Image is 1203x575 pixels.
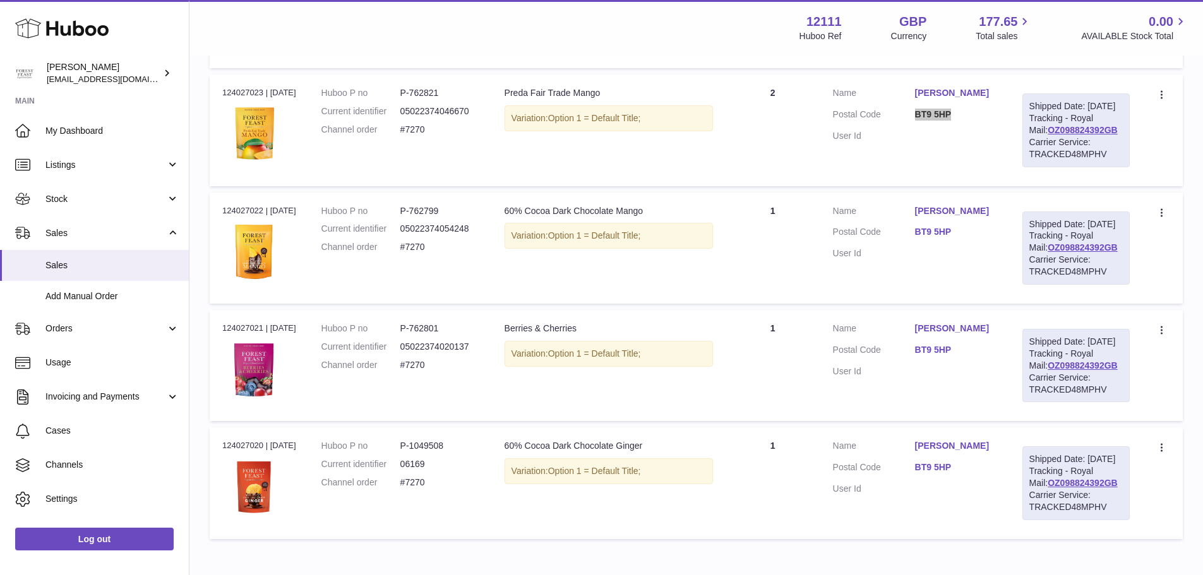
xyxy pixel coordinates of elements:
dt: Name [833,323,915,338]
a: Log out [15,528,174,550]
dd: 06169 [400,458,479,470]
dt: Current identifier [321,341,400,353]
span: My Dashboard [45,125,179,137]
dt: Current identifier [321,458,400,470]
div: Carrier Service: TRACKED48MPHV [1029,136,1123,160]
div: Tracking - Royal Mail: [1022,211,1130,285]
div: Preda Fair Trade Mango [505,87,713,99]
div: Tracking - Royal Mail: [1022,329,1130,402]
span: Option 1 = Default Title; [548,113,641,123]
span: Sales [45,227,166,239]
a: BT9 5HP [915,461,997,473]
dt: Huboo P no [321,323,400,335]
a: 0.00 AVAILABLE Stock Total [1081,13,1188,42]
span: Listings [45,159,166,171]
dt: Postal Code [833,226,915,241]
dt: Huboo P no [321,440,400,452]
div: Tracking - Royal Mail: [1022,93,1130,167]
a: OZ098824392GB [1048,478,1118,488]
div: Huboo Ref [799,30,842,42]
div: Shipped Date: [DATE] [1029,453,1123,465]
div: Carrier Service: TRACKED48MPHV [1029,254,1123,278]
dt: User Id [833,130,915,142]
dt: Current identifier [321,223,400,235]
dd: #7270 [400,124,479,136]
div: Berries & Cherries [505,323,713,335]
span: Option 1 = Default Title; [548,466,641,476]
span: Orders [45,323,166,335]
a: BT9 5HP [915,226,997,238]
div: Shipped Date: [DATE] [1029,336,1123,348]
dd: #7270 [400,477,479,489]
div: Tracking - Royal Mail: [1022,446,1130,519]
dd: P-1049508 [400,440,479,452]
span: 0.00 [1149,13,1173,30]
span: Usage [45,357,179,369]
strong: 12111 [806,13,842,30]
dt: Channel order [321,124,400,136]
span: Settings [45,493,179,505]
div: Carrier Service: TRACKED48MPHV [1029,372,1123,396]
span: Option 1 = Default Title; [548,230,641,240]
a: BT9 5HP [915,344,997,356]
dt: Postal Code [833,344,915,359]
div: 124027022 | [DATE] [222,205,296,216]
a: BT9 5HP [915,109,997,121]
dt: Name [833,87,915,102]
dt: Channel order [321,359,400,371]
a: OZ098824392GB [1048,360,1118,370]
img: internalAdmin-12111@internal.huboo.com [15,64,34,83]
span: Invoicing and Payments [45,391,166,403]
img: FF_9343_DARK_CHOC_GINGER_Pack_FOP.png [222,456,285,519]
dd: P-762821 [400,87,479,99]
dt: Huboo P no [321,87,400,99]
div: Variation: [505,223,713,249]
div: 60% Cocoa Dark Chocolate Ginger [505,440,713,452]
div: Shipped Date: [DATE] [1029,218,1123,230]
dd: #7270 [400,241,479,253]
a: [PERSON_NAME] [915,440,997,452]
span: Stock [45,193,166,205]
div: [PERSON_NAME] [47,61,160,85]
dt: Name [833,440,915,455]
div: 124027021 | [DATE] [222,323,296,334]
td: 2 [726,74,820,186]
span: Sales [45,259,179,271]
div: 124027020 | [DATE] [222,440,296,451]
dt: Name [833,205,915,220]
dd: 05022374046670 [400,105,479,117]
div: Carrier Service: TRACKED48MPHV [1029,489,1123,513]
span: Total sales [976,30,1032,42]
div: 60% Cocoa Dark Chocolate Mango [505,205,713,217]
dd: 05022374054248 [400,223,479,235]
a: [PERSON_NAME] [915,205,997,217]
dt: User Id [833,483,915,495]
td: 1 [726,427,820,538]
div: Variation: [505,341,713,367]
a: OZ098824392GB [1048,242,1118,252]
span: Option 1 = Default Title; [548,348,641,359]
span: [EMAIL_ADDRESS][DOMAIN_NAME] [47,74,186,84]
dd: P-762799 [400,205,479,217]
dt: Channel order [321,477,400,489]
span: Add Manual Order [45,290,179,302]
div: Variation: [505,458,713,484]
span: Cases [45,425,179,437]
span: 177.65 [979,13,1017,30]
strong: GBP [899,13,926,30]
dt: Postal Code [833,109,915,124]
img: Mango-FOP.png [222,220,285,283]
dt: User Id [833,247,915,259]
a: [PERSON_NAME] [915,323,997,335]
dt: Current identifier [321,105,400,117]
div: Variation: [505,105,713,131]
img: Picture1.png [222,338,285,401]
span: Channels [45,459,179,471]
td: 1 [726,193,820,304]
div: Shipped Date: [DATE] [1029,100,1123,112]
a: [PERSON_NAME] [915,87,997,99]
dd: 05022374020137 [400,341,479,353]
div: Currency [891,30,927,42]
dt: Channel order [321,241,400,253]
a: 177.65 Total sales [976,13,1032,42]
